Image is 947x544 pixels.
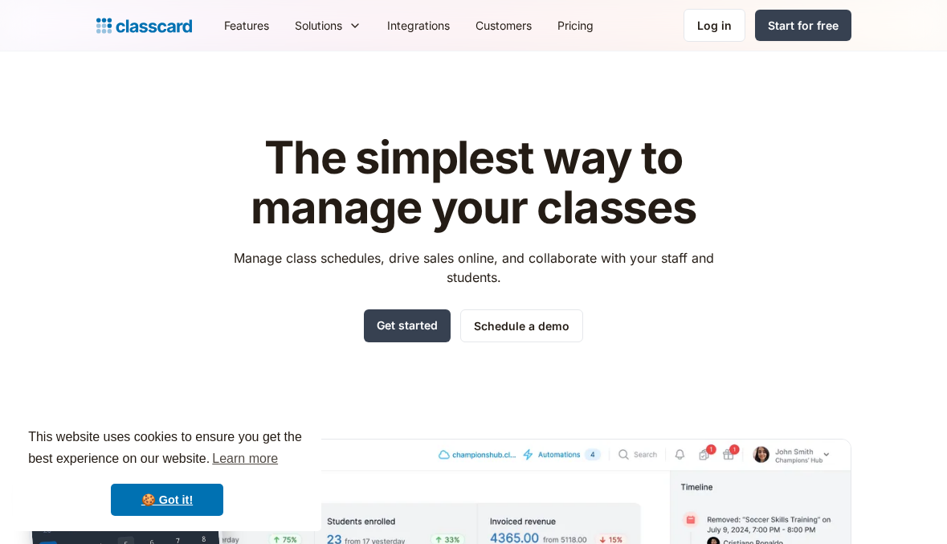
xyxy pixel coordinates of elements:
a: Features [211,7,282,43]
a: Pricing [545,7,606,43]
a: Log in [684,9,745,42]
div: Solutions [282,7,374,43]
div: Start for free [768,17,839,34]
a: Customers [463,7,545,43]
p: Manage class schedules, drive sales online, and collaborate with your staff and students. [218,248,729,287]
a: Logo [96,14,192,37]
a: Start for free [755,10,851,41]
div: Solutions [295,17,342,34]
h1: The simplest way to manage your classes [218,133,729,232]
div: cookieconsent [13,412,321,531]
a: dismiss cookie message [111,484,223,516]
a: Schedule a demo [460,309,583,342]
a: learn more about cookies [210,447,280,471]
div: Log in [697,17,732,34]
a: Get started [364,309,451,342]
span: This website uses cookies to ensure you get the best experience on our website. [28,427,306,471]
a: Integrations [374,7,463,43]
